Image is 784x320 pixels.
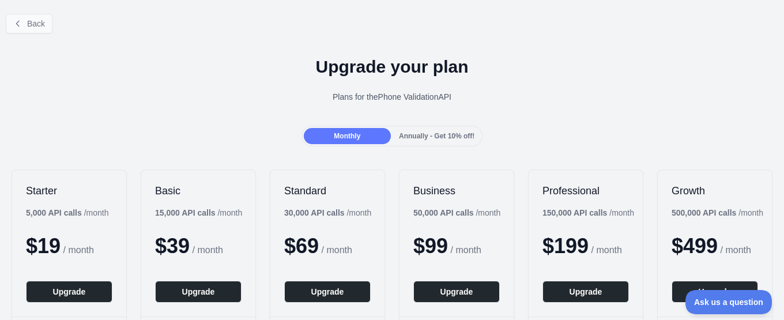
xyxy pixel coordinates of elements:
div: / month [284,207,371,219]
b: 50,000 API calls [413,208,474,217]
div: / month [672,207,763,219]
b: 150,000 API calls [542,208,607,217]
div: / month [413,207,500,219]
h2: Professional [542,184,629,198]
h2: Standard [284,184,371,198]
b: 30,000 API calls [284,208,345,217]
h2: Business [413,184,500,198]
iframe: Toggle Customer Support [685,290,772,314]
span: $ 499 [672,234,718,258]
h2: Growth [672,184,758,198]
div: / month [542,207,634,219]
b: 500,000 API calls [672,208,736,217]
span: $ 99 [413,234,448,258]
span: $ 69 [284,234,319,258]
span: $ 199 [542,234,589,258]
